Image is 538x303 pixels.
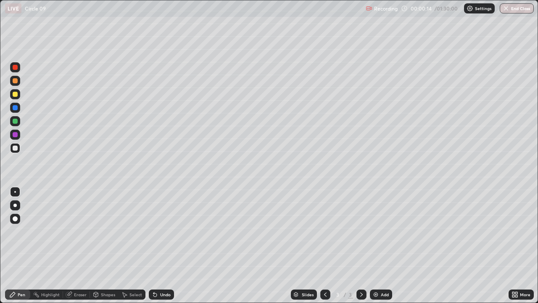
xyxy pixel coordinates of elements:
div: 3 [348,291,353,298]
img: recording.375f2c34.svg [366,5,372,12]
img: end-class-cross [503,5,509,12]
div: Highlight [41,292,60,297]
button: End Class [500,3,534,13]
div: Select [129,292,142,297]
p: Settings [475,6,491,11]
p: Circle 09 [25,5,46,12]
img: class-settings-icons [467,5,473,12]
div: Add [381,292,389,297]
div: / [344,292,346,297]
div: 3 [334,292,342,297]
div: Slides [302,292,314,297]
div: Shapes [101,292,115,297]
img: add-slide-button [372,291,379,298]
div: Eraser [74,292,87,297]
div: More [520,292,530,297]
p: LIVE [8,5,19,12]
div: Undo [160,292,171,297]
p: Recording [374,5,398,12]
div: Pen [18,292,25,297]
